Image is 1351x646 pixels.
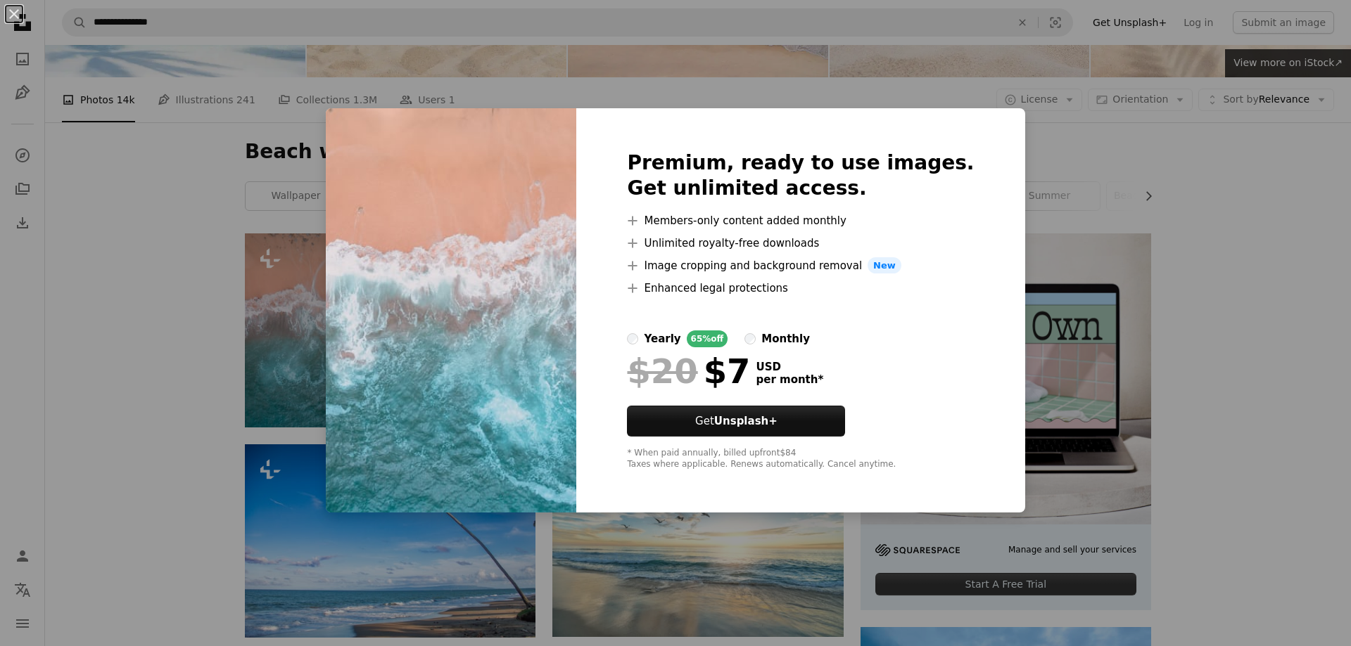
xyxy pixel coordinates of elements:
li: Image cropping and background removal [627,257,974,274]
h2: Premium, ready to use images. Get unlimited access. [627,150,974,201]
input: yearly65%off [627,333,638,344]
div: monthly [761,330,810,347]
li: Unlimited royalty-free downloads [627,235,974,252]
div: 65% off [687,330,728,347]
div: yearly [644,330,680,347]
span: New [868,257,901,274]
div: * When paid annually, billed upfront $84 Taxes where applicable. Renews automatically. Cancel any... [627,448,974,470]
button: GetUnsplash+ [627,406,845,437]
span: USD [756,361,823,373]
div: $7 [627,353,750,389]
strong: Unsplash+ [714,415,778,427]
span: per month * [756,373,823,386]
li: Enhanced legal protections [627,280,974,297]
span: $20 [627,353,697,389]
li: Members-only content added monthly [627,212,974,229]
input: monthly [744,333,756,344]
img: premium_photo-1670591909028-1ea631e317d7 [326,108,576,513]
